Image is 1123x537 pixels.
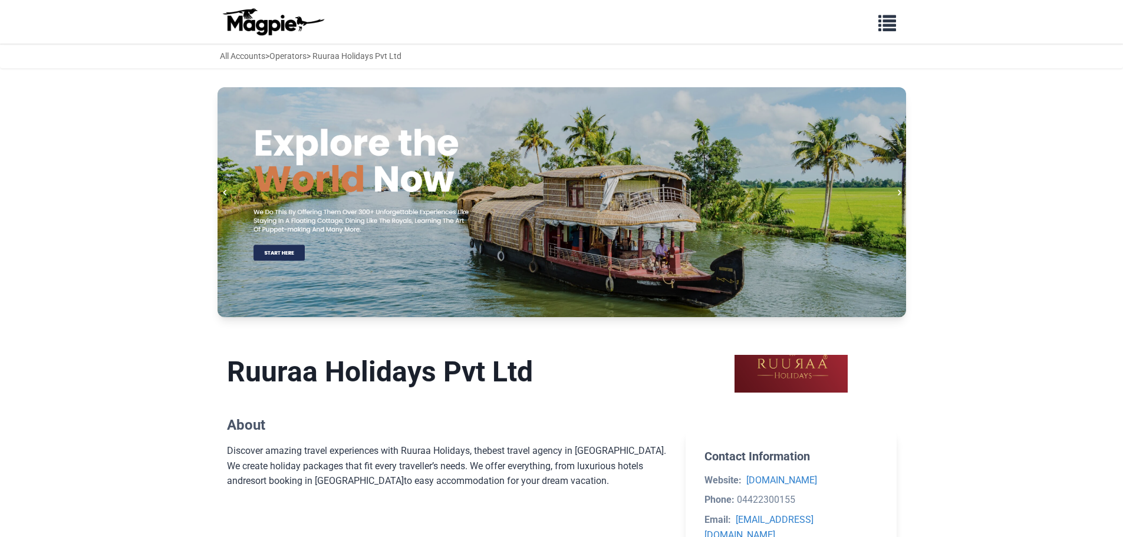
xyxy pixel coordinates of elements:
[227,443,667,519] div: Discover amazing travel experiences with Ruuraa Holidays, the . We create holiday packages that f...
[218,87,906,317] img: Ruuraa Holidays Pvt Ltd banner
[227,355,667,389] h1: Ruuraa Holidays Pvt Ltd
[243,475,404,486] a: resort booking in [GEOGRAPHIC_DATA]
[746,475,817,486] a: [DOMAIN_NAME]
[220,50,401,62] div: > > Ruuraa Holidays Pvt Ltd
[227,417,667,434] h2: About
[735,355,848,393] img: Ruuraa Holidays Pvt Ltd logo
[220,51,265,61] a: All Accounts
[704,492,877,508] li: 04422300155
[704,494,735,505] strong: Phone:
[220,8,326,36] img: logo-ab69f6fb50320c5b225c76a69d11143b.png
[704,475,742,486] strong: Website:
[704,514,731,525] strong: Email:
[269,51,307,61] a: Operators
[487,445,664,456] a: best travel agency in [GEOGRAPHIC_DATA]
[704,449,877,463] h2: Contact Information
